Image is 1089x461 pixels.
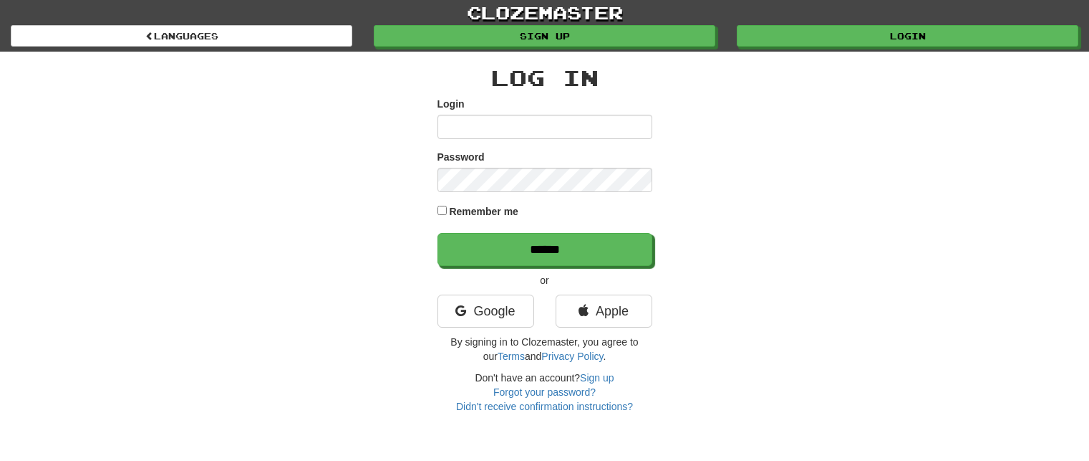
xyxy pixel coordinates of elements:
label: Login [437,97,465,111]
label: Remember me [449,204,518,219]
p: or [437,273,652,287]
a: Sign up [580,372,614,384]
a: Languages [11,25,352,47]
a: Sign up [374,25,715,47]
a: Apple [556,295,652,328]
a: Terms [498,351,525,362]
p: By signing in to Clozemaster, you agree to our and . [437,335,652,363]
a: Forgot your password? [493,386,596,398]
a: Login [737,25,1078,47]
a: Didn't receive confirmation instructions? [456,401,633,412]
a: Google [437,295,534,328]
h2: Log In [437,66,652,90]
div: Don't have an account? [437,371,652,414]
label: Password [437,150,485,164]
a: Privacy Policy [541,351,603,362]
